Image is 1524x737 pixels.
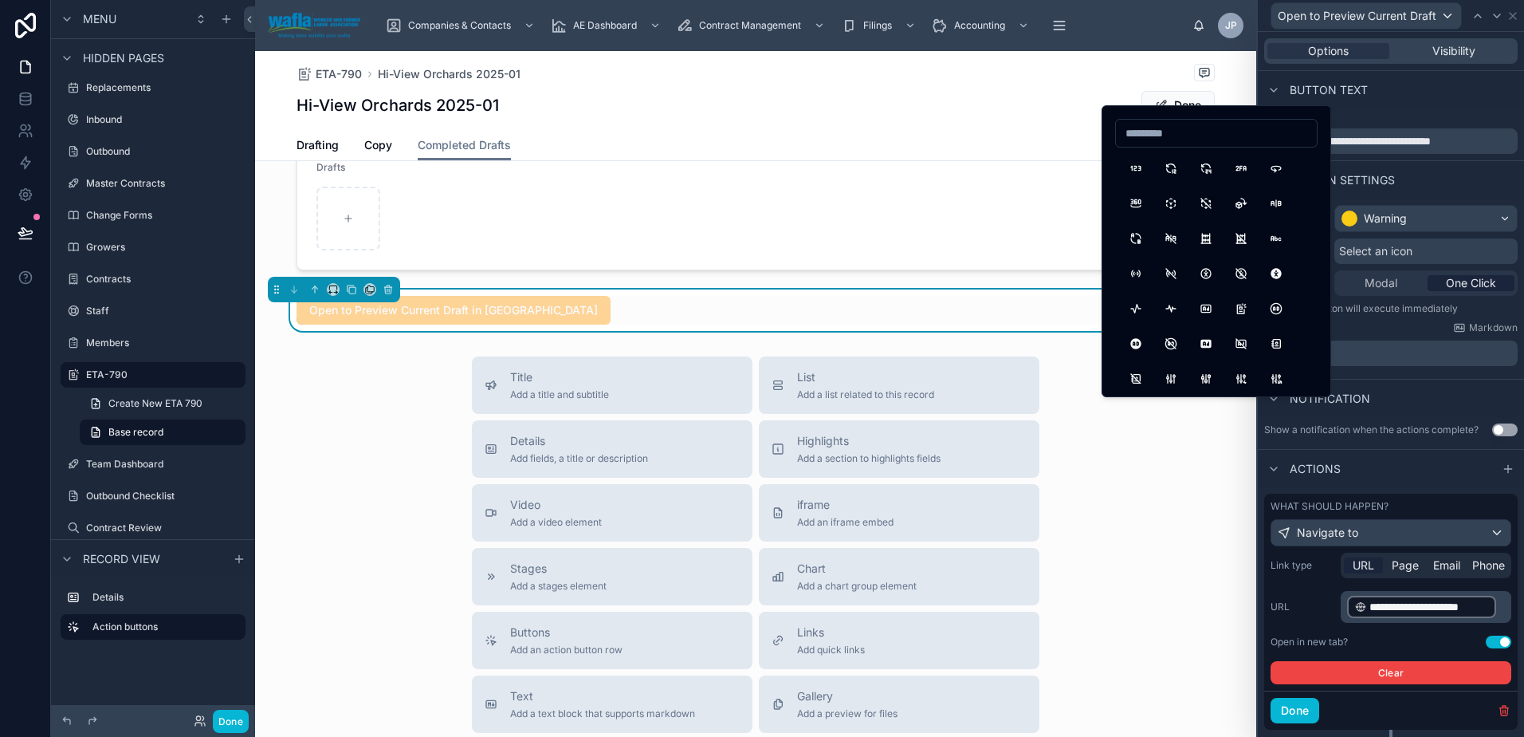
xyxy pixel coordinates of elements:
div: scrollable content [1264,341,1518,366]
span: Buttons [510,625,623,640]
h1: Hi-View Orchards 2025-01 [297,94,499,116]
span: Navigate to [1297,525,1358,541]
button: AdjustmentsAlt [1192,365,1220,393]
button: Abacus [1192,224,1220,253]
span: Add a title and subtitle [510,388,609,401]
span: Open to Preview Current Draft in [GEOGRAPHIC_DATA] [1278,8,1440,24]
button: TextAdd a text block that supports markdown [472,676,752,733]
div: scrollable content [373,8,1192,43]
label: Outbound Checklist [86,490,242,503]
label: Replacements [86,81,242,94]
span: Add fields, a title or description [510,452,648,465]
a: Drafting [297,131,339,163]
a: Contract Review [61,515,245,541]
button: AccessibleOff [1227,259,1255,288]
button: Open to Preview Current Draft in [GEOGRAPHIC_DATA] [1271,2,1462,30]
label: Action buttons [92,621,233,633]
button: iframeAdd an iframe embed [759,484,1039,542]
div: Open in new tab? [1271,636,1348,648]
a: Members [61,330,245,356]
button: AbacusOff [1227,224,1255,253]
button: 3dCubeSphere [1157,189,1185,218]
span: JP [1225,19,1237,32]
a: Contract Management [672,11,833,40]
a: Outbound [61,139,245,164]
span: Notification [1290,391,1370,407]
span: Accounting [954,19,1005,32]
button: AccessPointOff [1157,259,1185,288]
span: Filings [863,19,892,32]
div: Warning [1364,211,1407,227]
button: Abc [1262,224,1290,253]
span: Completed Drafts [418,137,511,153]
span: Add a list related to this record [797,388,934,401]
span: Add a preview for files [797,707,898,720]
button: AdjustmentsBolt [1227,365,1255,393]
button: 12Hours [1157,154,1185,183]
span: ETA-790 [316,66,362,82]
button: 24Hours [1192,154,1220,183]
button: GalleryAdd a preview for files [759,676,1039,733]
button: Adjustments [1157,365,1185,393]
label: What should happen? [1271,500,1388,513]
a: Contracts [61,266,245,292]
span: Button text [1290,82,1368,98]
span: Actions [1290,461,1341,477]
button: ABOff [1157,224,1185,253]
button: ButtonsAdd an action button row [472,612,752,669]
button: Done [1271,698,1319,723]
button: 3dRotate [1227,189,1255,218]
span: Copy [364,137,392,153]
a: Master Contracts [61,171,245,196]
button: HighlightsAdd a section to highlights fields [759,420,1039,478]
a: Base record [80,420,245,445]
a: Completed Drafts [418,131,511,161]
label: Team Dashboard [86,458,242,471]
a: Hi-View Orchards 2025-01 [378,66,520,82]
span: Create New ETA 790 [108,397,202,410]
button: Ad2 [1227,294,1255,323]
a: Create New ETA 790 [80,391,245,416]
span: URL [1353,558,1374,573]
img: App logo [268,13,360,38]
button: AdCircleOff [1157,329,1185,358]
span: Options [1308,43,1349,59]
span: Add a video element [510,516,602,529]
label: Outbound [86,145,242,158]
button: ListAdd a list related to this record [759,357,1039,414]
label: URL [1271,601,1334,613]
label: Members [86,337,242,349]
button: AddressBook [1262,329,1290,358]
span: Add a chart group element [797,580,917,593]
a: Staff [61,298,245,324]
button: AdCircle [1262,294,1290,323]
span: Drafting [297,137,339,153]
label: Contract Review [86,522,242,534]
span: Contract Management [699,19,801,32]
span: Gallery [797,688,898,704]
span: Add an action button row [510,644,623,656]
button: Activity [1121,294,1150,323]
span: Modal [1365,275,1397,291]
button: AB2 [1121,224,1150,253]
button: StagesAdd a stages element [472,548,752,605]
label: ETA-790 [86,368,236,381]
button: Done [213,710,249,733]
span: Add a section to highlights fields [797,452,941,465]
button: Accessible [1192,259,1220,288]
a: Markdown [1453,321,1518,334]
span: Add quick links [797,644,865,656]
button: Done [1141,91,1215,120]
button: TitleAdd a title and subtitle [472,357,752,414]
a: Copy [364,131,392,163]
button: AdCircleFilled [1121,329,1150,358]
div: Show a notification when the actions complete? [1264,424,1479,436]
button: AdFilled [1192,329,1220,358]
button: ActivityHeartbeat [1157,294,1185,323]
button: Ad [1192,294,1220,323]
span: List [797,369,934,385]
span: Add a text block that supports markdown [510,707,695,720]
span: Stages [510,561,607,577]
a: ETA-790 [61,362,245,388]
label: Master Contracts [86,177,242,190]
